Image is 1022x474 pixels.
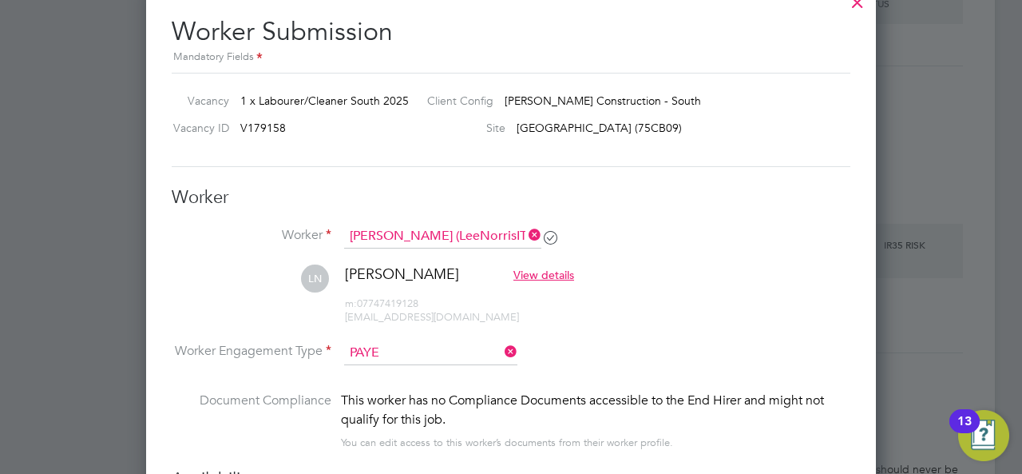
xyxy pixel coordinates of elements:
[344,225,541,249] input: Search for...
[172,343,331,360] label: Worker Engagement Type
[414,94,493,108] label: Client Config
[172,49,850,66] div: Mandatory Fields
[345,297,357,310] span: m:
[301,265,329,293] span: LN
[517,121,682,135] span: [GEOGRAPHIC_DATA] (75CB09)
[957,421,972,442] div: 13
[165,121,229,135] label: Vacancy ID
[505,94,701,108] span: [PERSON_NAME] Construction - South
[341,433,673,452] div: You can edit access to this worker’s documents from their worker profile.
[958,410,1009,461] button: Open Resource Center, 13 new notifications
[344,341,517,365] input: Select one
[240,94,409,108] span: 1 x Labourer/Cleaner South 2025
[172,3,850,66] h2: Worker Submission
[345,310,519,324] span: [EMAIL_ADDRESS][DOMAIN_NAME]
[172,391,331,449] label: Document Compliance
[172,186,850,209] h3: Worker
[165,94,229,108] label: Vacancy
[345,297,418,310] span: 07747419128
[341,391,850,429] div: This worker has no Compliance Documents accessible to the End Hirer and might not qualify for thi...
[172,227,331,244] label: Worker
[414,121,505,135] label: Site
[513,268,574,282] span: View details
[345,265,459,283] span: [PERSON_NAME]
[240,121,286,135] span: V179158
